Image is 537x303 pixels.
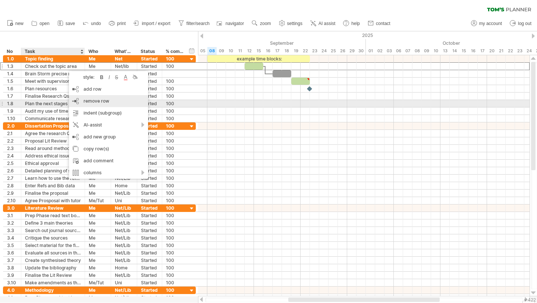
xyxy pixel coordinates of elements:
[207,47,217,55] div: Monday, 8 September 2025
[479,21,502,26] span: my account
[166,175,184,182] div: 100
[141,279,158,286] div: Started
[166,55,184,62] div: 100
[89,190,107,197] div: Me
[29,19,52,28] a: open
[161,39,366,47] div: September 2025
[166,152,184,159] div: 100
[329,47,338,55] div: Thursday, 25 September 2025
[142,21,170,26] span: import / export
[141,272,158,279] div: Started
[366,19,393,28] a: contact
[310,47,319,55] div: Tuesday, 23 September 2025
[166,145,184,152] div: 100
[69,107,148,119] div: indent (subgroup)
[7,145,17,152] div: 2.3
[89,212,107,219] div: Me
[207,55,310,62] div: example time blocks:
[89,197,107,204] div: Me/Tut
[7,100,17,107] div: 1.8
[166,197,184,204] div: 100
[376,21,390,26] span: contact
[25,294,81,301] div: Prep Phase read text books
[115,242,133,249] div: Net/Lib
[89,242,107,249] div: Me
[7,78,17,85] div: 1.5
[89,249,107,256] div: Me
[7,234,17,241] div: 3.4
[89,257,107,264] div: Me
[459,47,468,55] div: Wednesday, 15 October 2025
[115,63,133,70] div: Net/lib
[115,234,133,241] div: Net/Lib
[250,19,273,28] a: zoom
[141,197,158,204] div: Started
[7,279,17,286] div: 3.10
[422,47,431,55] div: Thursday, 9 October 2025
[7,107,17,115] div: 1.9
[115,294,133,301] div: Net/Lib
[366,47,375,55] div: Wednesday, 1 October 2025
[7,152,17,159] div: 2.4
[7,55,17,62] div: 1.0
[166,204,184,212] div: 100
[166,137,184,144] div: 100
[7,48,17,55] div: No
[25,48,81,55] div: Task
[69,155,148,167] div: add comment
[166,182,184,189] div: 100
[141,212,158,219] div: Started
[25,93,81,100] div: Finalise Research Qs
[25,234,81,241] div: Critique the sources
[166,219,184,227] div: 100
[115,272,133,279] div: Net/Lib
[518,21,531,26] span: log out
[7,85,17,92] div: 1.6
[351,21,360,26] span: help
[89,294,107,301] div: Me
[25,160,81,167] div: Ethical approval
[308,19,337,28] a: AI assist
[84,98,109,104] span: remove row
[7,70,17,77] div: 1.4
[25,242,81,249] div: Select material for the final Lit Review
[25,55,81,62] div: Topic finding
[69,131,148,143] div: add new group
[508,19,534,28] a: log out
[89,204,107,212] div: Me
[318,21,335,26] span: AI assist
[166,78,184,85] div: 100
[141,190,158,197] div: Started
[450,47,459,55] div: Tuesday, 14 October 2025
[89,70,107,77] div: Me+1
[7,264,17,271] div: 3.8
[89,279,107,286] div: Me/Tut
[115,212,133,219] div: Net/Lib
[263,47,273,55] div: Tuesday, 16 September 2025
[25,227,81,234] div: Search out journal sources
[7,115,17,122] div: 1.10
[254,47,263,55] div: Monday, 15 September 2025
[69,83,148,95] div: add row
[115,219,133,227] div: Net/Lib
[25,152,81,159] div: Address ethical issues and prepare ethical statement
[141,63,158,70] div: Started
[141,234,158,241] div: Started
[7,182,17,189] div: 2.8
[25,70,81,77] div: Brain Storm precise research Qs
[25,78,81,85] div: Meet with supervisor to run Res Qs
[496,47,506,55] div: Tuesday, 21 October 2025
[226,21,244,26] span: navigator
[7,249,17,256] div: 3.6
[166,63,184,70] div: 100
[72,74,98,80] div: style:
[166,294,184,301] div: 100
[7,175,17,182] div: 2.7
[141,182,158,189] div: Started
[166,107,184,115] div: 100
[412,47,422,55] div: Wednesday, 8 October 2025
[287,21,302,26] span: settings
[66,21,75,26] span: save
[506,47,515,55] div: Wednesday, 22 October 2025
[235,47,245,55] div: Thursday, 11 September 2025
